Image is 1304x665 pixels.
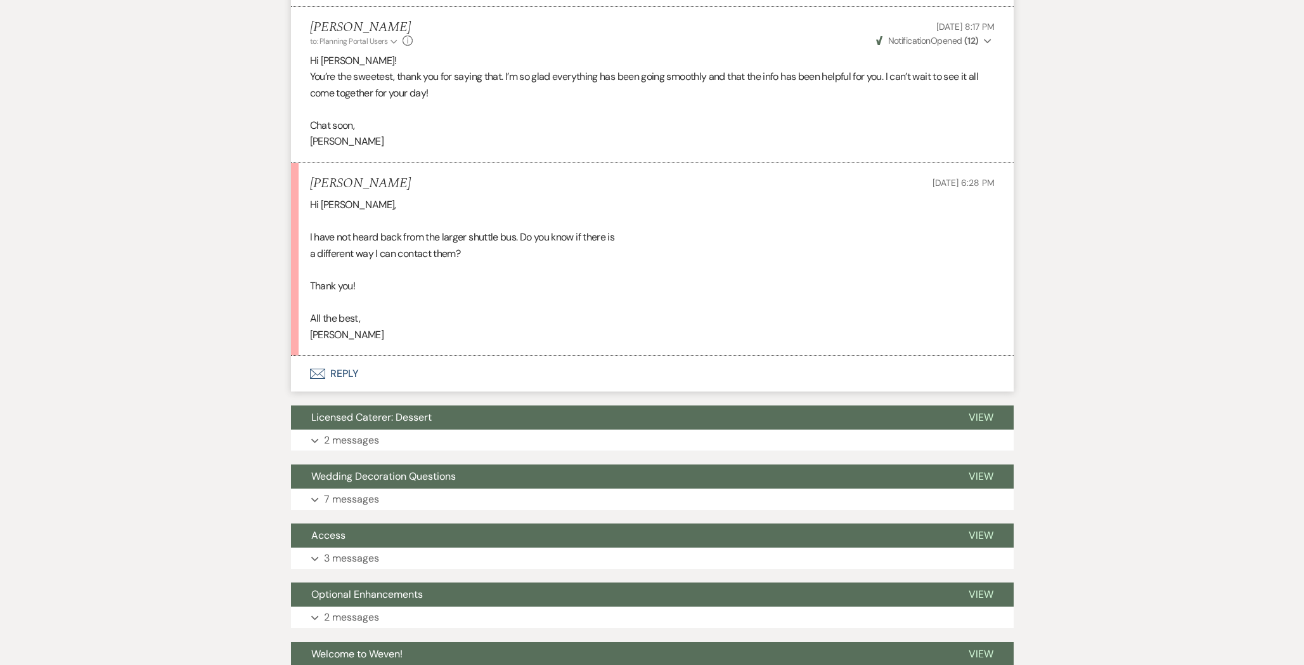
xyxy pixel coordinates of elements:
[310,176,411,192] h5: [PERSON_NAME]
[964,35,979,46] strong: ( 12 )
[311,647,403,661] span: Welcome to Weven!
[324,432,379,449] p: 2 messages
[969,647,993,661] span: View
[291,548,1014,569] button: 3 messages
[324,491,379,508] p: 7 messages
[311,470,456,483] span: Wedding Decoration Questions
[311,588,423,601] span: Optional Enhancements
[310,53,995,69] p: Hi [PERSON_NAME]!
[310,133,995,150] p: [PERSON_NAME]
[291,405,948,430] button: Licensed Caterer: Dessert
[310,36,400,47] button: to: Planning Portal Users
[310,36,388,46] span: to: Planning Portal Users
[948,523,1014,548] button: View
[291,430,1014,451] button: 2 messages
[969,470,993,483] span: View
[874,34,994,48] button: NotificationOpened (12)
[324,550,379,567] p: 3 messages
[291,356,1014,392] button: Reply
[969,411,993,424] span: View
[311,411,432,424] span: Licensed Caterer: Dessert
[936,21,994,32] span: [DATE] 8:17 PM
[948,583,1014,607] button: View
[291,464,948,489] button: Wedding Decoration Questions
[310,20,413,36] h5: [PERSON_NAME]
[291,489,1014,510] button: 7 messages
[888,35,931,46] span: Notification
[311,529,345,542] span: Access
[310,69,995,101] p: You’re the sweetest, thank you for saying that. I’m so glad everything has been going smoothly an...
[291,583,948,607] button: Optional Enhancements
[324,609,379,626] p: 2 messages
[933,177,994,188] span: [DATE] 6:28 PM
[310,117,995,134] p: Chat soon,
[291,523,948,548] button: Access
[291,607,1014,628] button: 2 messages
[310,197,995,343] div: Hi [PERSON_NAME], I have not heard back from the larger shuttle bus. Do you know if there is a di...
[948,405,1014,430] button: View
[876,35,979,46] span: Opened
[948,464,1014,489] button: View
[969,588,993,601] span: View
[969,529,993,542] span: View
